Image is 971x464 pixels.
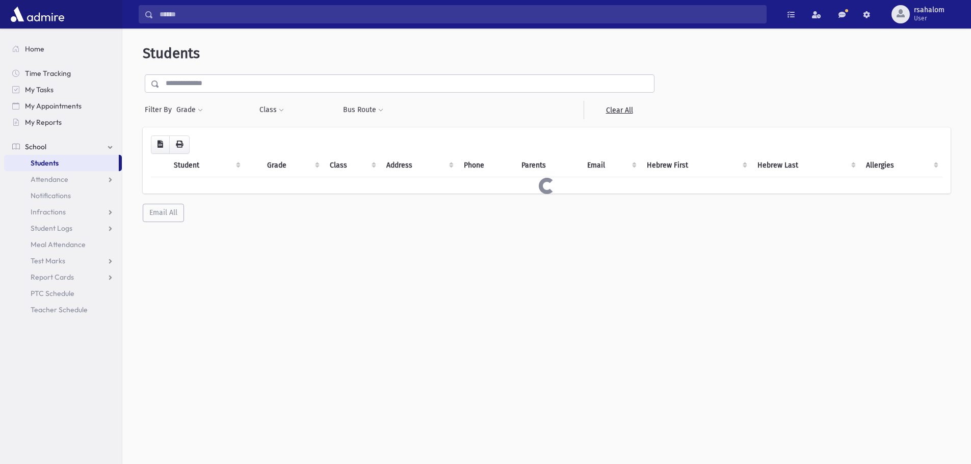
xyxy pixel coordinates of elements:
[458,154,515,177] th: Phone
[25,85,54,94] span: My Tasks
[324,154,381,177] th: Class
[25,142,46,151] span: School
[4,220,122,236] a: Student Logs
[31,305,88,314] span: Teacher Schedule
[31,272,74,282] span: Report Cards
[4,155,119,171] a: Students
[31,207,66,216] span: Infractions
[4,236,122,253] a: Meal Attendance
[914,6,944,14] span: rsahalom
[343,101,384,119] button: Bus Route
[31,224,72,233] span: Student Logs
[8,4,67,24] img: AdmirePro
[4,65,122,81] a: Time Tracking
[259,101,284,119] button: Class
[25,69,71,78] span: Time Tracking
[4,139,122,155] a: School
[169,135,190,154] button: Print
[176,101,203,119] button: Grade
[4,171,122,187] a: Attendance
[261,154,323,177] th: Grade
[4,114,122,130] a: My Reports
[168,154,245,177] th: Student
[31,289,74,298] span: PTC Schedule
[4,302,122,318] a: Teacher Schedule
[515,154,581,177] th: Parents
[584,101,654,119] a: Clear All
[4,81,122,98] a: My Tasks
[641,154,751,177] th: Hebrew First
[31,158,59,168] span: Students
[914,14,944,22] span: User
[151,135,170,154] button: CSV
[143,45,200,62] span: Students
[25,101,82,111] span: My Appointments
[25,118,62,127] span: My Reports
[751,154,860,177] th: Hebrew Last
[31,256,65,265] span: Test Marks
[31,175,68,184] span: Attendance
[143,204,184,222] button: Email All
[4,253,122,269] a: Test Marks
[4,41,122,57] a: Home
[4,285,122,302] a: PTC Schedule
[153,5,766,23] input: Search
[581,154,641,177] th: Email
[4,98,122,114] a: My Appointments
[31,191,71,200] span: Notifications
[31,240,86,249] span: Meal Attendance
[860,154,942,177] th: Allergies
[145,104,176,115] span: Filter By
[4,187,122,204] a: Notifications
[25,44,44,53] span: Home
[4,269,122,285] a: Report Cards
[4,204,122,220] a: Infractions
[380,154,458,177] th: Address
